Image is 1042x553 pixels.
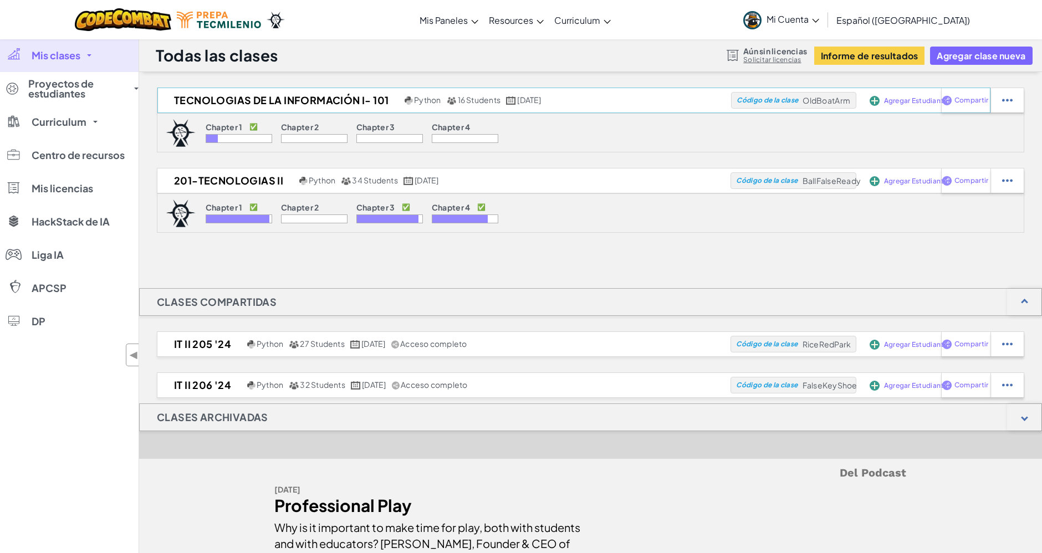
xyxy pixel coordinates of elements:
[157,377,731,393] a: IT II 206 '24 Python 32 Students [DATE] Acceso completo
[32,250,64,260] span: Liga IA
[341,177,351,185] img: MultipleUsers.png
[32,50,80,60] span: Mis clases
[1002,380,1013,390] img: IconStudentEllipsis.svg
[549,5,616,35] a: Curriculum
[942,380,952,390] img: IconShare_Purple.svg
[432,122,471,131] p: Chapter 4
[814,47,925,65] button: Informe de resultados
[884,98,951,104] span: Agregar Estudiantes
[477,203,486,212] p: ✅
[870,96,880,106] img: IconAddStudents.svg
[166,199,196,227] img: logo
[206,122,243,131] p: Chapter 1
[157,336,244,352] h2: IT II 205 '24
[206,203,243,212] p: Chapter 1
[157,92,731,109] a: TECNOLOGIAS DE LA INFORMACIÓN I- 101 Python 16 Students [DATE]
[930,47,1032,65] button: Agregar clase nueva
[356,203,395,212] p: Chapter 3
[32,117,86,127] span: Curriculum
[458,95,501,105] span: 16 Students
[275,464,907,482] h5: Del Podcast
[884,382,951,389] span: Agregar Estudiantes
[447,96,457,105] img: MultipleUsers.png
[299,177,308,185] img: python.png
[803,339,851,349] span: RiceRedPark
[400,339,467,349] span: Acceso completo
[870,381,880,391] img: IconAddStudents.svg
[803,176,861,186] span: BallFalseReady
[352,175,398,185] span: 34 Students
[281,122,319,131] p: Chapter 2
[350,340,360,349] img: calendar.svg
[156,45,278,66] h1: Todas las clases
[257,380,283,390] span: Python
[489,14,534,26] span: Resources
[392,381,400,390] img: IconShare_Gray.svg
[32,183,93,193] span: Mis licencias
[555,14,601,26] span: Curriculum
[140,288,294,316] h1: Clases compartidas
[75,8,172,31] img: CodeCombat logo
[884,178,951,185] span: Agregar Estudiantes
[275,498,583,514] div: Professional Play
[954,177,988,184] span: Compartir
[257,339,283,349] span: Python
[249,203,258,212] p: ✅
[289,340,299,349] img: MultipleUsers.png
[738,2,825,37] a: Mi Cuenta
[401,380,467,390] span: Acceso completo
[831,5,976,35] a: Español ([GEOGRAPHIC_DATA])
[737,97,798,104] span: Código de la clase
[736,382,798,388] span: Código de la clase
[157,336,731,352] a: IT II 205 '24 Python 27 Students [DATE] Acceso completo
[415,175,438,185] span: [DATE]
[942,339,952,349] img: IconShare_Purple.svg
[351,381,361,390] img: calendar.svg
[309,175,335,185] span: Python
[736,177,798,184] span: Código de la clase
[356,122,395,131] p: Chapter 3
[405,96,413,105] img: python.png
[506,96,516,105] img: calendar.svg
[803,380,857,390] span: FalseKeyShoe
[942,176,952,186] img: IconShare_Purple.svg
[484,5,549,35] a: Resources
[129,347,139,363] span: ◀
[140,403,285,431] h1: Clases Archivadas
[942,95,952,105] img: IconShare_Purple.svg
[517,95,541,105] span: [DATE]
[432,203,471,212] p: Chapter 4
[267,12,284,28] img: Ozaria
[32,217,110,227] span: HackStack de IA
[884,341,951,348] span: Agregar Estudiantes
[837,14,971,26] span: Español ([GEOGRAPHIC_DATA])
[402,203,410,212] p: ✅
[157,172,297,189] h2: 201-Tecnologias II
[289,381,299,390] img: MultipleUsers.png
[420,14,468,26] span: Mis Paneles
[177,12,261,28] img: Tecmilenio logo
[403,177,413,185] img: calendar.svg
[28,79,127,99] span: Proyectos de estudiantes
[275,482,583,498] div: [DATE]
[1002,339,1013,349] img: IconStudentEllipsis.svg
[767,13,819,25] span: Mi Cuenta
[870,340,880,350] img: IconAddStudents.svg
[166,119,196,147] img: logo
[414,95,441,105] span: Python
[954,382,988,388] span: Compartir
[803,95,850,105] span: OldBoatArm
[32,150,125,160] span: Centro de recursos
[870,176,880,186] img: IconAddStudents.svg
[247,340,256,349] img: python.png
[300,339,345,349] span: 27 Students
[361,339,385,349] span: [DATE]
[743,47,807,55] span: Aún sin licencias
[249,122,258,131] p: ✅
[736,341,798,347] span: Código de la clase
[1002,176,1013,186] img: IconStudentEllipsis.svg
[391,340,399,349] img: IconShare_Gray.svg
[1002,95,1013,105] img: IconStudentEllipsis.svg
